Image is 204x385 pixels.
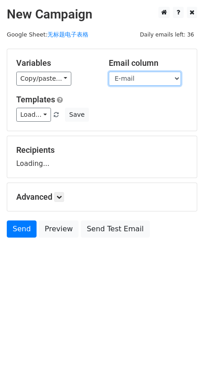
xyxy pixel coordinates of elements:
h2: New Campaign [7,7,197,22]
small: Google Sheet: [7,31,88,38]
h5: Recipients [16,145,188,155]
a: Daily emails left: 36 [137,31,197,38]
a: Copy/paste... [16,72,71,86]
button: Save [65,108,88,122]
h5: Advanced [16,192,188,202]
a: 无标题电子表格 [47,31,88,38]
h5: Email column [109,58,188,68]
span: Daily emails left: 36 [137,30,197,40]
a: Send Test Email [81,220,149,238]
a: Send [7,220,37,238]
a: Load... [16,108,51,122]
a: Templates [16,95,55,104]
a: Preview [39,220,79,238]
h5: Variables [16,58,95,68]
div: Loading... [16,145,188,169]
